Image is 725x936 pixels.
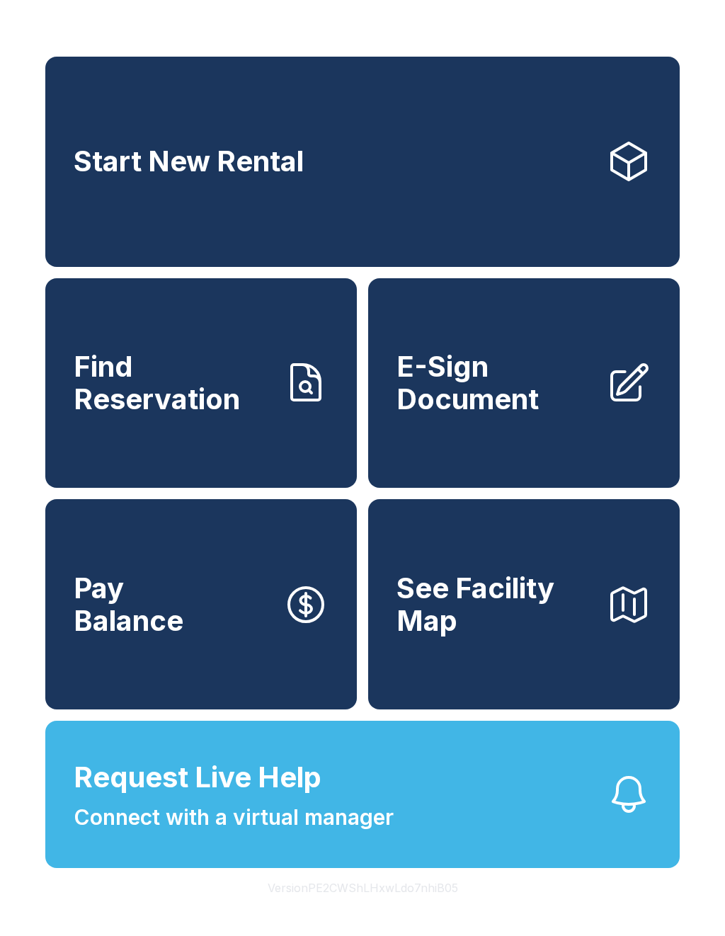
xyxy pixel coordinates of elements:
[256,868,469,908] button: VersionPE2CWShLHxwLdo7nhiB05
[74,350,272,415] span: Find Reservation
[74,572,183,637] span: Pay Balance
[45,721,680,868] button: Request Live HelpConnect with a virtual manager
[45,278,357,489] a: Find Reservation
[396,572,595,637] span: See Facility Map
[45,499,357,709] a: PayBalance
[368,278,680,489] a: E-Sign Document
[74,801,394,833] span: Connect with a virtual manager
[74,756,321,799] span: Request Live Help
[396,350,595,415] span: E-Sign Document
[74,145,304,178] span: Start New Rental
[368,499,680,709] button: See Facility Map
[45,57,680,267] a: Start New Rental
